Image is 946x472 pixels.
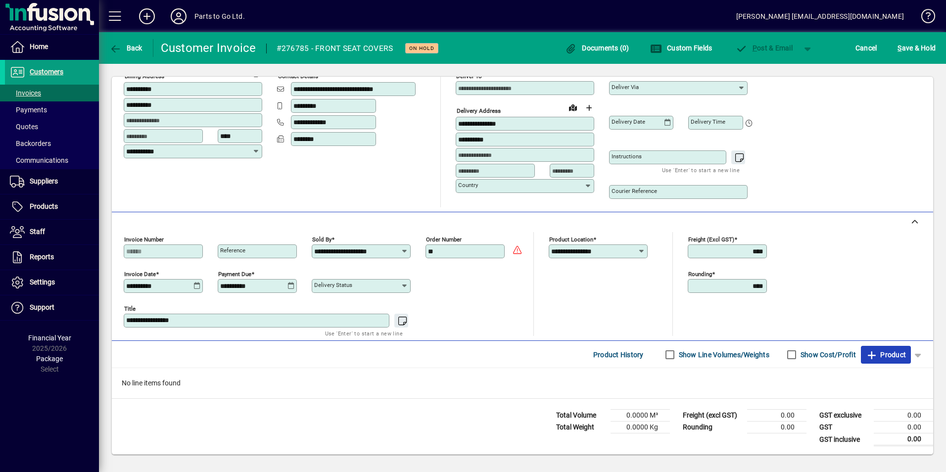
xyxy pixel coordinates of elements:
div: #276785 - FRONT SEAT COVERS [277,41,393,56]
td: 0.00 [747,410,806,422]
span: Quotes [10,123,38,131]
button: Custom Fields [648,39,715,57]
button: Documents (0) [563,39,632,57]
mat-hint: Use 'Enter' to start a new line [662,164,740,176]
span: Settings [30,278,55,286]
td: 0.00 [874,422,933,433]
span: Cancel [855,40,877,56]
mat-label: Country [458,182,478,189]
a: View on map [233,65,249,81]
a: Payments [5,101,99,118]
td: Rounding [678,422,747,433]
mat-hint: Use 'Enter' to start a new line [325,328,403,339]
button: Save & Hold [895,39,938,57]
mat-label: Delivery date [612,118,645,125]
span: Suppliers [30,177,58,185]
a: Support [5,295,99,320]
mat-label: Delivery time [691,118,725,125]
div: Customer Invoice [161,40,256,56]
app-page-header-button: Back [99,39,153,57]
span: Backorders [10,140,51,147]
span: Products [30,202,58,210]
mat-label: Freight (excl GST) [688,236,734,243]
span: Product [866,347,906,363]
div: [PERSON_NAME] [EMAIL_ADDRESS][DOMAIN_NAME] [736,8,904,24]
a: Quotes [5,118,99,135]
td: 0.0000 M³ [611,410,670,422]
a: Products [5,194,99,219]
span: Payments [10,106,47,114]
td: Total Weight [551,422,611,433]
span: Reports [30,253,54,261]
a: Invoices [5,85,99,101]
a: View on map [565,99,581,115]
button: Choose address [581,100,597,116]
mat-label: Title [124,305,136,312]
mat-label: Payment due [218,271,251,278]
div: No line items found [112,368,933,398]
span: Product History [593,347,644,363]
span: Staff [30,228,45,236]
span: Invoices [10,89,41,97]
a: Staff [5,220,99,244]
button: Profile [163,7,194,25]
button: Post & Email [730,39,798,57]
a: Knowledge Base [914,2,934,34]
mat-label: Instructions [612,153,642,160]
button: Cancel [853,39,880,57]
span: Back [109,44,142,52]
button: Copy to Delivery address [249,65,265,81]
span: Package [36,355,63,363]
a: Settings [5,270,99,295]
td: GST exclusive [814,410,874,422]
a: Reports [5,245,99,270]
a: Suppliers [5,169,99,194]
span: ave & Hold [898,40,936,56]
mat-label: Invoice number [124,236,164,243]
td: 0.00 [747,422,806,433]
mat-label: Courier Reference [612,188,657,194]
button: Back [107,39,145,57]
td: 0.00 [874,433,933,446]
mat-label: Delivery status [314,282,352,288]
td: 0.0000 Kg [611,422,670,433]
a: Home [5,35,99,59]
td: Total Volume [551,410,611,422]
td: GST inclusive [814,433,874,446]
label: Show Line Volumes/Weights [677,350,769,360]
mat-label: Rounding [688,271,712,278]
td: GST [814,422,874,433]
span: On hold [409,45,434,51]
button: Add [131,7,163,25]
span: Communications [10,156,68,164]
span: Documents (0) [565,44,629,52]
span: Customers [30,68,63,76]
mat-label: Sold by [312,236,331,243]
span: Financial Year [28,334,71,342]
span: ost & Email [735,44,793,52]
mat-label: Product location [549,236,593,243]
mat-label: Invoice date [124,271,156,278]
mat-label: Deliver via [612,84,639,91]
a: Communications [5,152,99,169]
td: 0.00 [874,410,933,422]
button: Product [861,346,911,364]
a: Backorders [5,135,99,152]
button: Product History [589,346,648,364]
mat-label: Reference [220,247,245,254]
span: S [898,44,901,52]
label: Show Cost/Profit [799,350,856,360]
span: Support [30,303,54,311]
mat-label: Order number [426,236,462,243]
span: P [753,44,757,52]
span: Home [30,43,48,50]
td: Freight (excl GST) [678,410,747,422]
div: Parts to Go Ltd. [194,8,245,24]
span: Custom Fields [650,44,712,52]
